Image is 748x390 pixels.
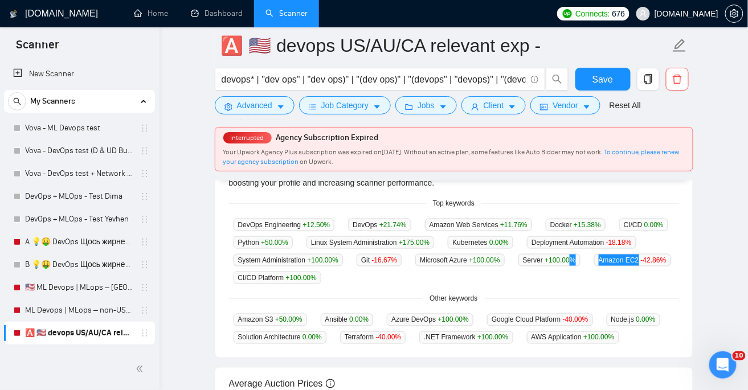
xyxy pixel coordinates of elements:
[140,306,149,315] span: holder
[25,253,133,276] a: B 💡🤑 DevOps Щось жирненьке -
[7,36,68,60] span: Scanner
[306,236,434,249] span: Linux System Administration
[223,148,680,166] a: To continue, please renew your agency subscription
[13,63,146,85] a: New Scanner
[487,314,592,326] span: Google Cloud Platform
[23,81,205,100] p: Здравствуйте! 👋
[583,102,591,111] span: caret-down
[619,219,668,231] span: CI/CD
[25,322,133,344] a: 🅰️ 🇺🇸 devops US/AU/CA relevant exp -
[303,221,330,229] span: +12.50 %
[234,314,307,326] span: Amazon S3
[234,272,321,284] span: CI/CD Platform
[25,276,133,299] a: 🇺🇸 ML Devops | MLops – [GEOGRAPHIC_DATA]/CA/AU - test: bid in range 90%
[563,316,588,324] span: -40.00 %
[321,314,374,326] span: Ansible
[546,68,569,91] button: search
[12,170,216,212] div: Profile image for DimaYes, sure. If needed, we'll proceed with it per your request - just drop us...
[11,153,216,213] div: Недавние сообщенияProfile image for DimaYes, sure. If needed, we'll proceed with it per your requ...
[725,9,743,18] a: setting
[25,344,133,367] a: 🅱️ 🇺🇸 devops US/AU/CA relevant exp
[17,261,211,284] button: Поиск по статьям
[276,133,379,142] span: Agency Subscription Expired
[308,256,338,264] span: +100.00 %
[644,221,664,229] span: 0.00 %
[321,99,369,112] span: Job Category
[484,99,504,112] span: Client
[419,331,513,344] span: .NET Framework
[136,363,147,375] span: double-left
[19,314,57,322] span: Главная
[641,256,667,264] span: -42.86 %
[340,331,406,344] span: Terraform
[672,38,687,53] span: edit
[610,99,641,112] a: Reset All
[423,293,484,304] span: Other keywords
[140,192,149,201] span: holder
[518,254,581,266] span: Server
[546,74,568,84] span: search
[76,285,152,331] button: Чат
[234,331,326,344] span: Solution Architecture
[23,163,205,175] div: Недавние сообщения
[237,99,272,112] span: Advanced
[25,162,133,185] a: Vova - DevOps test + Network & System Administrator (D & UD Budget)
[173,314,207,322] span: Помощь
[277,102,285,111] span: caret-down
[196,18,216,39] div: Закрыть
[563,9,572,18] img: upwork-logo.png
[221,31,670,60] input: Scanner name...
[575,7,610,20] span: Connects:
[122,18,145,41] img: Profile image for Nazar
[387,314,473,326] span: Azure DevOps
[140,329,149,338] span: holder
[527,236,636,249] span: Deployment Automation
[348,219,411,231] span: DevOps
[415,254,504,266] span: Microsoft Azure
[25,299,133,322] a: ML Devops | MLops – non-US/CA/AU - test: bid in range 90%
[25,208,133,231] a: DevOps + MLOps - Test Yevhen
[376,334,402,342] span: -40.00 %
[500,221,528,229] span: +11.76 %
[309,102,317,111] span: bars
[531,76,538,83] span: info-circle
[265,9,308,18] a: searchScanner
[530,96,600,114] button: idcardVendorcaret-down
[726,9,743,18] span: setting
[140,260,149,269] span: holder
[152,285,228,331] button: Помощь
[553,99,578,112] span: Vendor
[636,316,656,324] span: 0.00 %
[418,99,435,112] span: Jobs
[399,239,430,247] span: +175.00 %
[25,117,133,139] a: Vova - ML Devops test
[639,10,647,18] span: user
[234,236,293,249] span: Python
[612,7,625,20] span: 676
[223,148,680,166] span: Your Upwork Agency Plus subscription was expired on [DATE] . Without an active plan, some feature...
[286,274,317,282] span: +100.00 %
[227,134,268,142] span: Interrupted
[215,96,295,114] button: settingAdvancedcaret-down
[426,198,481,209] span: Top keywords
[222,72,526,87] input: Search Freelance Jobs...
[373,102,381,111] span: caret-down
[725,5,743,23] button: setting
[637,74,659,84] span: copy
[165,18,188,41] img: Profile image for Mariia
[140,215,149,224] span: holder
[191,9,243,18] a: dashboardDashboard
[438,316,469,324] span: +100.00 %
[23,266,104,278] span: Поиск по статьям
[51,191,72,203] div: Dima
[546,219,606,231] span: Docker
[299,96,391,114] button: barsJob Categorycaret-down
[448,236,513,249] span: Kubernetes
[574,221,601,229] span: +15.38 %
[11,219,216,250] div: Задать вопрос
[607,314,660,326] span: Node.js
[8,92,26,110] button: search
[140,169,149,178] span: holder
[545,256,575,264] span: +100.00 %
[25,185,133,208] a: DevOps + MLOps - Test Dima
